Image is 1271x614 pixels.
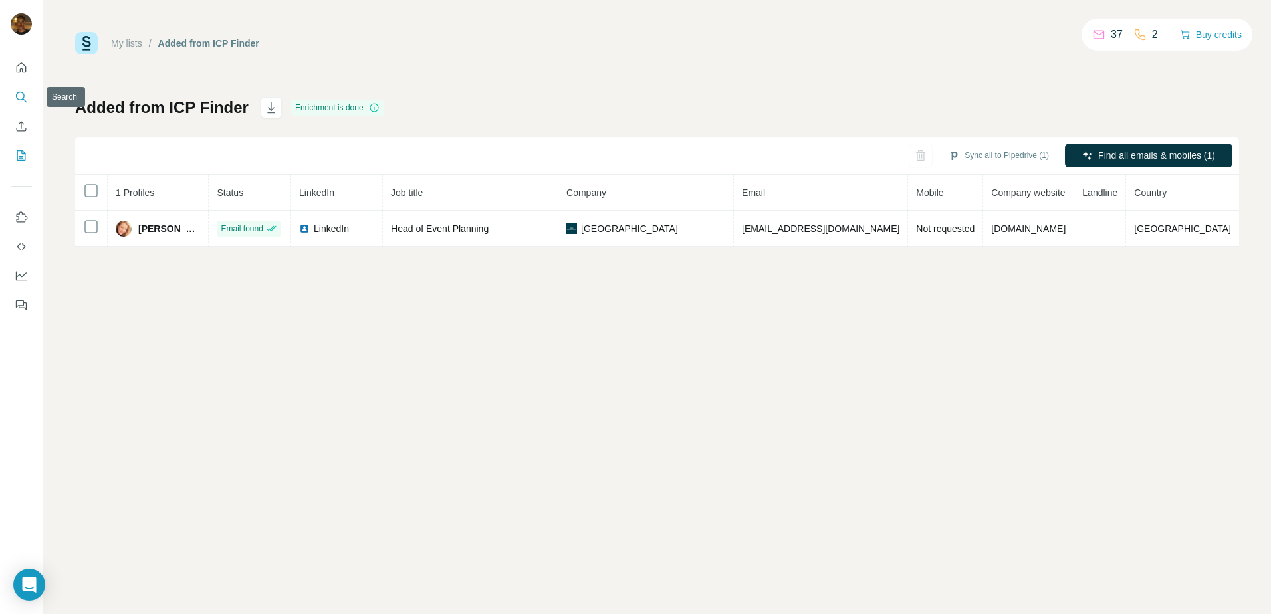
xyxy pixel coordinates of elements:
span: [PERSON_NAME] [138,222,200,235]
button: Use Surfe on LinkedIn [11,205,32,229]
button: Find all emails & mobiles (1) [1065,144,1232,167]
h1: Added from ICP Finder [75,97,249,118]
button: Enrich CSV [11,114,32,138]
img: Avatar [116,221,132,237]
span: [GEOGRAPHIC_DATA] [1134,223,1231,234]
span: Find all emails & mobiles (1) [1098,149,1215,162]
button: Sync all to Pipedrive (1) [939,146,1058,165]
span: Company [566,187,606,198]
div: Enrichment is done [291,100,384,116]
img: Avatar [11,13,32,35]
div: Added from ICP Finder [158,37,259,50]
img: LinkedIn logo [299,223,310,234]
img: company-logo [566,223,577,234]
span: [EMAIL_ADDRESS][DOMAIN_NAME] [742,223,899,234]
span: Head of Event Planning [391,223,489,234]
span: LinkedIn [314,222,349,235]
span: [DOMAIN_NAME] [991,223,1066,234]
span: Country [1134,187,1167,198]
span: Not requested [916,223,975,234]
span: LinkedIn [299,187,334,198]
span: Email [742,187,765,198]
button: Quick start [11,56,32,80]
span: Landline [1082,187,1117,198]
li: / [149,37,152,50]
button: Search [11,85,32,109]
span: Company website [991,187,1065,198]
span: [GEOGRAPHIC_DATA] [581,222,678,235]
button: Dashboard [11,264,32,288]
a: My lists [111,38,142,49]
p: 2 [1152,27,1158,43]
span: 1 Profiles [116,187,154,198]
span: Job title [391,187,423,198]
span: Email found [221,223,263,235]
button: Feedback [11,293,32,317]
span: Status [217,187,243,198]
button: Use Surfe API [11,235,32,258]
img: Surfe Logo [75,32,98,54]
button: My lists [11,144,32,167]
button: Buy credits [1180,25,1242,44]
p: 37 [1111,27,1123,43]
span: Mobile [916,187,943,198]
div: Open Intercom Messenger [13,569,45,601]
